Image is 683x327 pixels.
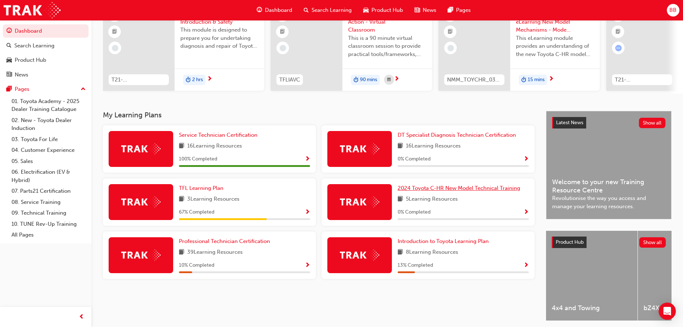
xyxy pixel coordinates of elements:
span: Show Progress [523,156,529,163]
span: NMM_TOYCHR_032024_MODULE_1 [447,76,502,84]
span: Show Progress [305,156,310,163]
span: 2 hrs [192,76,203,84]
span: 13 % Completed [398,261,433,270]
a: TFL Learning Plan [179,184,226,192]
span: news-icon [414,6,420,15]
span: next-icon [549,76,554,83]
span: 90 mins [360,76,377,84]
a: 06. Electrification (EV & Hybrid) [9,167,89,186]
span: Welcome to your new Training Resource Centre [552,178,665,194]
span: book-icon [398,195,403,204]
button: Show all [639,118,666,128]
button: Show Progress [305,261,310,270]
span: TFL Learning Plan [179,185,223,191]
span: Dashboard [265,6,292,14]
span: pages-icon [6,86,12,93]
span: 16 Learning Resources [187,142,242,151]
span: Service Technician Certification [179,132,257,138]
span: 5 Learning Resources [406,195,458,204]
span: Show Progress [523,262,529,269]
div: Search Learning [14,42,54,50]
a: Product Hub [3,53,89,67]
span: Revolutionise the way you access and manage your learning resources. [552,194,665,210]
img: Trak [340,249,379,261]
span: 4x4 and Towing [552,304,632,312]
span: book-icon [179,248,184,257]
a: Product HubShow all [552,237,666,248]
span: car-icon [6,57,12,64]
button: Show Progress [523,155,529,164]
img: Trak [340,143,379,154]
img: Trak [340,196,379,207]
a: 0T21-FOD_HVIS_PREREQElectrification Introduction & SafetyThis module is designed to prepare you f... [103,4,264,91]
span: Pages [456,6,471,14]
span: Search Learning [312,6,352,14]
button: Pages [3,83,89,96]
span: Product Hub [371,6,403,14]
img: Trak [121,196,161,207]
span: Introduction to Toyota Learning Plan [398,238,489,244]
button: DashboardSearch LearningProduct HubNews [3,23,89,83]
span: Professional Technician Certification [179,238,270,244]
span: calendar-icon [387,75,391,84]
img: Trak [121,249,161,261]
button: BB [667,4,679,17]
a: Introduction to Toyota Learning Plan [398,237,492,246]
div: Open Intercom Messenger [659,303,676,320]
a: 2024 Toyota C-HR New Model Technical Training [398,184,523,192]
span: T21-FOD_HVIS_PREREQ [112,76,166,84]
span: booktick-icon [448,27,453,37]
span: book-icon [398,142,403,151]
span: T21-PTEL_EF_PRE_EXAM [615,76,669,84]
span: booktick-icon [616,27,621,37]
span: News [423,6,436,14]
a: NMM_TOYCHR_032024_MODULE_12024 Toyota C-HR eLearning New Model Mechanisms - Model Outline (Module... [438,4,600,91]
img: Trak [121,143,161,154]
a: 05. Sales [9,156,89,167]
a: Professional Technician Certification [179,237,273,246]
span: learningRecordVerb_NONE-icon [112,45,118,51]
span: DT Specialist Diagnosis Technician Certification [398,132,516,138]
span: booktick-icon [112,27,117,37]
a: pages-iconPages [442,3,476,18]
span: 39 Learning Resources [187,248,243,257]
a: 4x4 and Towing [546,231,637,321]
span: Show Progress [305,262,310,269]
span: next-icon [207,76,212,83]
span: duration-icon [521,75,526,85]
button: Show Progress [305,155,310,164]
a: All Pages [9,229,89,240]
button: Show Progress [523,208,529,217]
h3: My Learning Plans [103,111,535,119]
a: 08. Service Training [9,197,89,208]
span: guage-icon [6,28,12,34]
span: book-icon [179,195,184,204]
a: 01. Toyota Academy - 2025 Dealer Training Catalogue [9,96,89,115]
a: DT Specialist Diagnosis Technician Certification [398,131,519,139]
a: 10. TUNE Rev-Up Training [9,219,89,230]
span: This is a 90 minute virtual classroom session to provide practical tools/frameworks, behaviours a... [348,34,426,59]
a: Latest NewsShow allWelcome to your new Training Resource CentreRevolutionise the way you access a... [546,111,672,219]
span: BB [669,6,677,14]
a: 0TFLIAVCToyota For Life In Action - Virtual ClassroomThis is a 90 minute virtual classroom sessio... [271,4,432,91]
a: Dashboard [3,24,89,38]
span: pages-icon [448,6,453,15]
span: next-icon [394,76,399,83]
span: 0 % Completed [398,208,431,216]
img: Trak [4,2,61,18]
span: TFLIAVC [279,76,300,84]
span: 15 mins [528,76,545,84]
a: News [3,68,89,81]
a: search-iconSearch Learning [298,3,357,18]
a: Service Technician Certification [179,131,260,139]
span: duration-icon [354,75,359,85]
span: This module is designed to prepare you for undertaking diagnosis and repair of Toyota & Lexus Ele... [180,26,259,50]
span: 16 Learning Resources [406,142,461,151]
a: Latest NewsShow all [552,117,665,129]
span: news-icon [6,72,12,78]
button: Show all [639,237,666,248]
span: Show Progress [523,209,529,216]
div: Pages [15,85,29,93]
